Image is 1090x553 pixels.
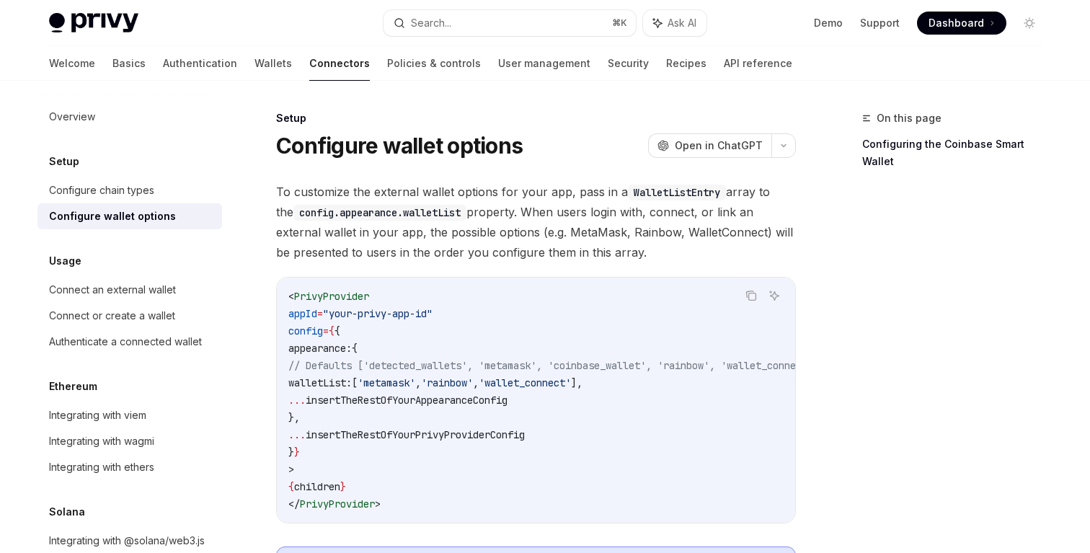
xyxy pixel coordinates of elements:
div: Overview [49,108,95,125]
a: Welcome [49,46,95,81]
h5: Solana [49,503,85,521]
div: Search... [411,14,451,32]
span: [ [352,376,358,389]
span: appId [288,307,317,320]
code: config.appearance.walletList [293,205,466,221]
span: }, [288,411,300,424]
div: Configure chain types [49,182,154,199]
a: Wallets [254,46,292,81]
span: walletList: [288,376,352,389]
span: PrivyProvider [300,497,375,510]
span: Dashboard [929,16,984,30]
span: } [294,446,300,459]
div: Connect or create a wallet [49,307,175,324]
span: </ [288,497,300,510]
span: > [288,463,294,476]
span: insertTheRestOfYourAppearanceConfig [306,394,508,407]
span: { [334,324,340,337]
span: , [473,376,479,389]
a: Policies & controls [387,46,481,81]
a: Connect or create a wallet [37,303,222,329]
span: // Defaults ['detected_wallets', 'metamask', 'coinbase_wallet', 'rainbow', 'wallet_connect'] [288,359,819,372]
div: Connect an external wallet [49,281,176,298]
div: Integrating with ethers [49,459,154,476]
a: Recipes [666,46,706,81]
span: { [352,342,358,355]
span: appearance: [288,342,352,355]
a: Integrating with wagmi [37,428,222,454]
span: { [288,480,294,493]
a: Connectors [309,46,370,81]
span: ... [288,428,306,441]
a: Authenticate a connected wallet [37,329,222,355]
span: Ask AI [668,16,696,30]
h5: Setup [49,153,79,170]
span: insertTheRestOfYourPrivyProviderConfig [306,428,525,441]
a: Authentication [163,46,237,81]
div: Integrating with viem [49,407,146,424]
h5: Ethereum [49,378,97,395]
a: Configure chain types [37,177,222,203]
a: Integrating with ethers [37,454,222,480]
div: Integrating with @solana/web3.js [49,532,205,549]
span: < [288,290,294,303]
div: Authenticate a connected wallet [49,333,202,350]
span: ⌘ K [612,17,627,29]
a: Overview [37,104,222,130]
a: Basics [112,46,146,81]
span: > [375,497,381,510]
a: Demo [814,16,843,30]
button: Ask AI [765,286,784,305]
a: Support [860,16,900,30]
button: Ask AI [643,10,706,36]
a: Security [608,46,649,81]
div: Configure wallet options [49,208,176,225]
a: API reference [724,46,792,81]
span: ... [288,394,306,407]
a: Dashboard [917,12,1006,35]
span: "your-privy-app-id" [323,307,433,320]
button: Toggle dark mode [1018,12,1041,35]
span: On this page [877,110,941,127]
span: , [415,376,421,389]
span: 'rainbow' [421,376,473,389]
span: } [340,480,346,493]
a: User management [498,46,590,81]
span: { [329,324,334,337]
h5: Usage [49,252,81,270]
span: To customize the external wallet options for your app, pass in a array to the property. When user... [276,182,796,262]
span: PrivyProvider [294,290,369,303]
span: children [294,480,340,493]
a: Configuring the Coinbase Smart Wallet [862,133,1053,173]
button: Search...⌘K [384,10,636,36]
h1: Configure wallet options [276,133,523,159]
span: Open in ChatGPT [675,138,763,153]
div: Integrating with wagmi [49,433,154,450]
span: 'wallet_connect' [479,376,571,389]
span: = [323,324,329,337]
span: ], [571,376,582,389]
span: = [317,307,323,320]
a: Integrating with viem [37,402,222,428]
a: Connect an external wallet [37,277,222,303]
button: Open in ChatGPT [648,133,771,158]
span: config [288,324,323,337]
code: WalletListEntry [628,185,726,200]
img: light logo [49,13,138,33]
div: Setup [276,111,796,125]
span: 'metamask' [358,376,415,389]
button: Copy the contents from the code block [742,286,761,305]
a: Configure wallet options [37,203,222,229]
span: } [288,446,294,459]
